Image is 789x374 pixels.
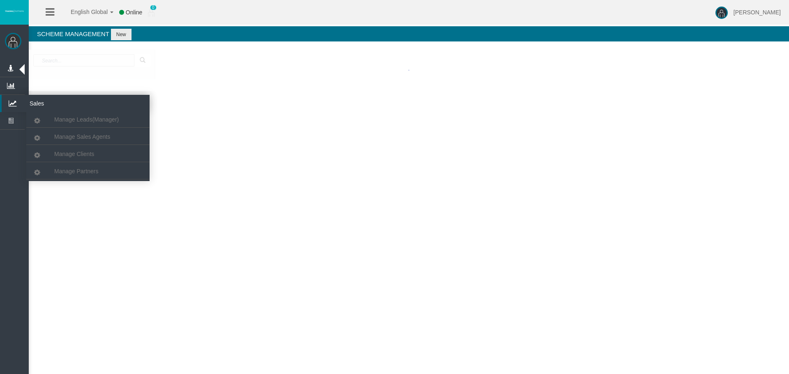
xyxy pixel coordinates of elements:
span: 0 [150,5,157,10]
img: user-image [715,7,728,19]
a: Sales [2,95,150,112]
span: Scheme Management [37,30,109,37]
a: Manage Partners [26,164,150,179]
span: Online [126,9,142,16]
span: Manage Partners [54,168,98,174]
span: [PERSON_NAME] [734,9,781,16]
span: Sales [23,95,104,112]
img: user_small.png [148,9,155,17]
span: Manage Sales Agents [54,133,110,140]
span: Manage Clients [54,151,94,157]
button: New [111,29,131,40]
img: logo.svg [4,9,25,13]
span: English Global [60,9,108,15]
span: Manage Leads(Manager) [54,116,119,123]
a: Manage Clients [26,147,150,161]
a: Manage Sales Agents [26,129,150,144]
a: Manage Leads(Manager) [26,112,150,127]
